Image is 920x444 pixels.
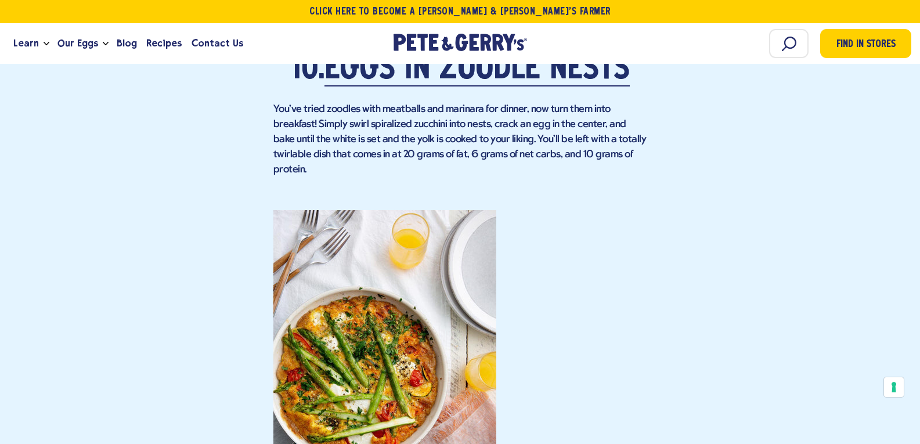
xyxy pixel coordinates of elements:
[273,52,647,87] h2: 10.
[13,36,39,50] span: Learn
[103,42,109,46] button: Open the dropdown menu for Our Eggs
[836,37,896,53] span: Find in Stores
[9,28,44,59] a: Learn
[112,28,142,59] a: Blog
[146,36,182,50] span: Recipes
[324,54,630,86] a: Eggs In Zoodle Nests
[44,42,49,46] button: Open the dropdown menu for Learn
[117,36,137,50] span: Blog
[53,28,103,59] a: Our Eggs
[57,36,98,50] span: Our Eggs
[187,28,248,59] a: Contact Us
[820,29,911,58] a: Find in Stores
[192,36,243,50] span: Contact Us
[273,102,647,178] p: You've tried zoodles with meatballs and marinara for dinner, now turn them into breakfast! Simply...
[769,29,809,58] input: Search
[142,28,186,59] a: Recipes
[884,377,904,397] button: Your consent preferences for tracking technologies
